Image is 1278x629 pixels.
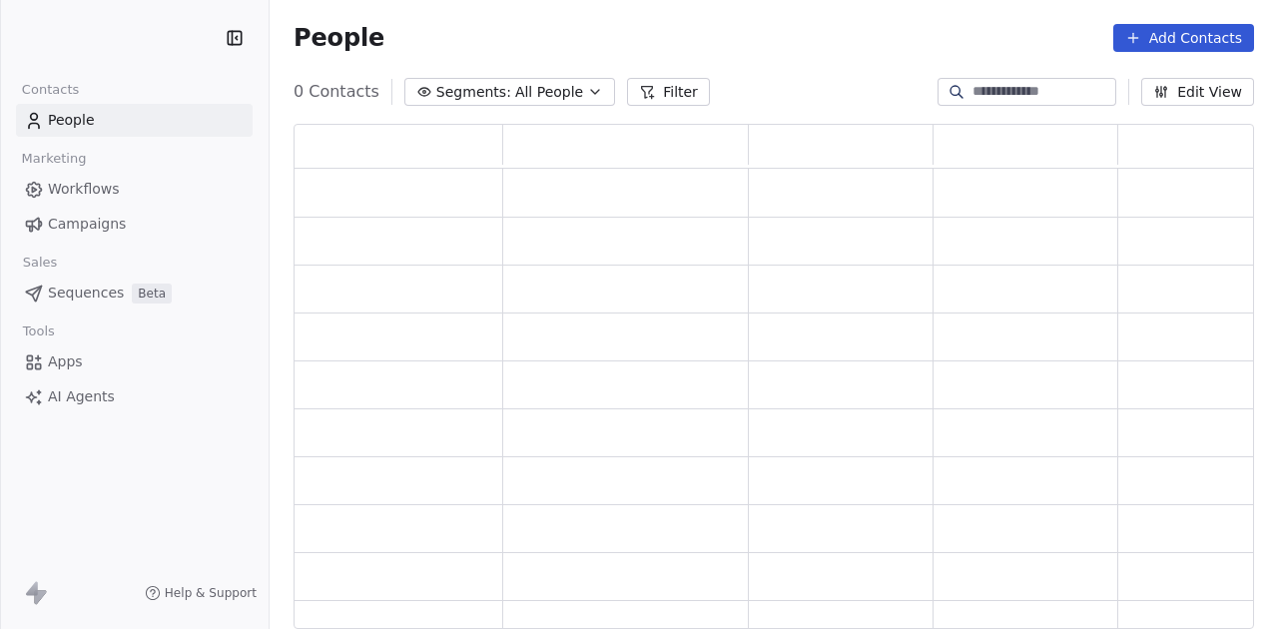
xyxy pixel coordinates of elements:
a: Campaigns [16,208,253,241]
span: Contacts [13,75,88,105]
span: Segments: [436,82,511,103]
button: Filter [627,78,710,106]
a: People [16,104,253,137]
span: Help & Support [165,585,257,601]
span: Marketing [13,144,95,174]
span: People [48,110,95,131]
span: Sales [14,248,66,278]
span: Workflows [48,179,120,200]
span: Campaigns [48,214,126,235]
span: Tools [14,316,63,346]
span: Beta [132,284,172,304]
button: Edit View [1141,78,1254,106]
a: Apps [16,345,253,378]
span: AI Agents [48,386,115,407]
span: 0 Contacts [294,80,379,104]
a: AI Agents [16,380,253,413]
span: People [294,23,384,53]
span: Apps [48,351,83,372]
span: All People [515,82,583,103]
a: SequencesBeta [16,277,253,310]
a: Help & Support [145,585,257,601]
a: Workflows [16,173,253,206]
span: Sequences [48,283,124,304]
button: Add Contacts [1113,24,1254,52]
